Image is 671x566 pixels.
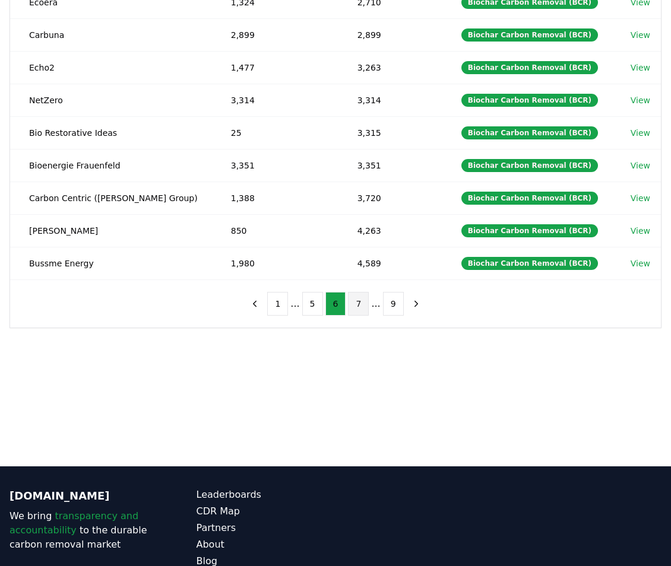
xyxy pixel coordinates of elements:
div: Biochar Carbon Removal (BCR) [461,61,598,74]
td: 1,388 [212,182,338,214]
div: Biochar Carbon Removal (BCR) [461,28,598,42]
td: 1,477 [212,51,338,84]
td: Echo2 [10,51,212,84]
td: 850 [212,214,338,247]
button: next page [406,292,426,316]
td: 3,351 [212,149,338,182]
a: View [631,94,650,106]
button: 6 [325,292,346,316]
button: 5 [302,292,323,316]
div: Biochar Carbon Removal (BCR) [461,257,598,270]
a: View [631,127,650,139]
td: 3,720 [338,182,442,214]
td: Carbuna [10,18,212,51]
td: 3,351 [338,149,442,182]
a: View [631,225,650,237]
a: CDR Map [197,504,336,519]
td: Carbon Centric ([PERSON_NAME] Group) [10,182,212,214]
td: 4,589 [338,247,442,279]
td: 4,263 [338,214,442,247]
a: View [631,29,650,41]
div: Biochar Carbon Removal (BCR) [461,94,598,107]
button: 1 [267,292,288,316]
a: View [631,160,650,171]
p: [DOMAIN_NAME] [10,488,149,504]
li: ... [290,297,299,311]
a: View [631,62,650,74]
td: 3,315 [338,116,442,149]
div: Biochar Carbon Removal (BCR) [461,126,598,139]
td: 3,263 [338,51,442,84]
td: Bioenergie Frauenfeld [10,149,212,182]
a: About [197,538,336,552]
a: View [631,192,650,204]
td: [PERSON_NAME] [10,214,212,247]
button: previous page [245,292,265,316]
span: transparency and accountability [10,510,138,536]
button: 9 [383,292,404,316]
td: Bussme Energy [10,247,212,279]
td: 3,314 [212,84,338,116]
td: Bio Restorative Ideas [10,116,212,149]
td: NetZero [10,84,212,116]
td: 25 [212,116,338,149]
td: 1,980 [212,247,338,279]
td: 3,314 [338,84,442,116]
td: 2,899 [212,18,338,51]
li: ... [371,297,380,311]
div: Biochar Carbon Removal (BCR) [461,224,598,237]
td: 2,899 [338,18,442,51]
button: 7 [348,292,369,316]
div: Biochar Carbon Removal (BCR) [461,192,598,205]
a: View [631,257,650,269]
p: We bring to the durable carbon removal market [10,509,149,552]
a: Partners [197,521,336,535]
div: Biochar Carbon Removal (BCR) [461,159,598,172]
a: Leaderboards [197,488,336,502]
